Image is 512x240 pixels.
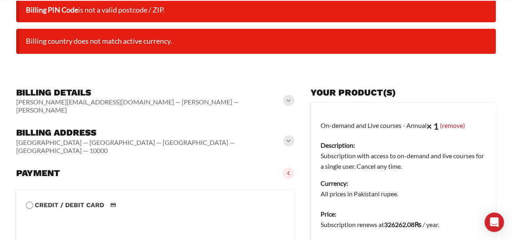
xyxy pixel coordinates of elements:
td: On-demand and Live courses - Annual [311,103,496,204]
div: Open Intercom Messenger [484,212,504,232]
h3: Billing address [16,127,285,138]
vaadin-horizontal-layout: [GEOGRAPHIC_DATA] — [GEOGRAPHIC_DATA] — [GEOGRAPHIC_DATA] — [GEOGRAPHIC_DATA] — 10000 [16,138,285,155]
input: Credit / Debit CardCredit / Debit Card [26,202,33,209]
dt: Price: [321,209,486,219]
bdi: 326262.08 [384,221,421,228]
h3: Billing details [16,87,285,98]
li: Billing country does not match active currency. [16,29,496,53]
a: (remove) [440,121,465,129]
vaadin-horizontal-layout: [PERSON_NAME][EMAIL_ADDRESS][DOMAIN_NAME] — [PERSON_NAME] — [PERSON_NAME] [16,98,285,114]
dt: Description: [321,140,486,151]
dd: All prices in Pakistani rupee. [321,189,486,199]
span: ₨ [414,221,421,228]
label: Credit / Debit Card [26,200,285,210]
dt: Currency: [321,178,486,189]
img: Credit / Debit Card [106,200,121,210]
a: Billing PIN Codeis not a valid postcode / ZIP. [26,5,165,14]
strong: × 1 [427,121,439,132]
span: / year [423,221,438,228]
strong: Billing PIN Code [26,5,78,14]
span: Subscription renews at . [321,221,439,228]
dd: Subscription with access to on-demand and live courses for a single user. Cancel any time. [321,151,486,172]
h3: Payment [16,168,60,179]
